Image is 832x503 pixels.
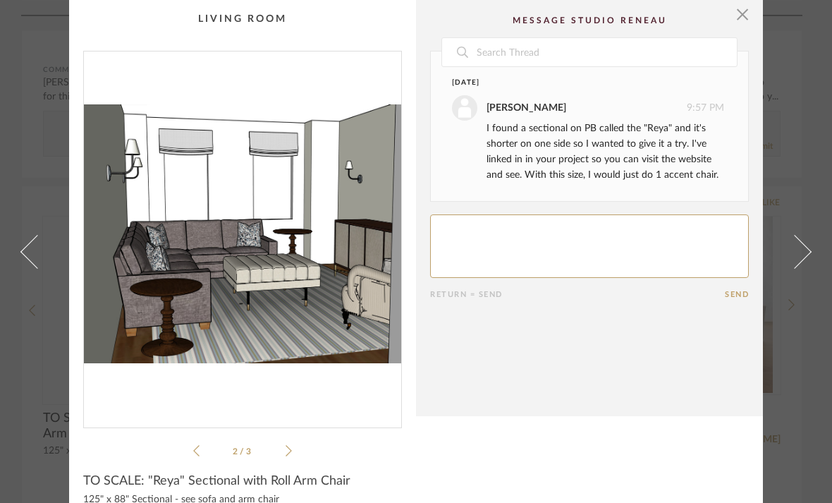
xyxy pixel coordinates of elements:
span: TO SCALE: "Reya" Sectional with Roll Arm Chair [83,473,350,489]
div: [PERSON_NAME] [487,100,566,116]
div: 9:57 PM [452,95,724,121]
button: Send [725,290,749,299]
div: I found a sectional on PB called the "Reya" and it's shorter on one side so I wanted to give it a... [487,121,724,183]
div: 1 [84,51,401,416]
span: 3 [246,447,253,456]
img: 72cdf834-4ff6-46dc-904a-c96bb078b642_1000x1000.jpg [84,51,401,416]
div: [DATE] [452,78,698,88]
span: / [240,447,246,456]
span: 2 [233,447,240,456]
input: Search Thread [475,38,737,66]
div: Return = Send [430,290,725,299]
